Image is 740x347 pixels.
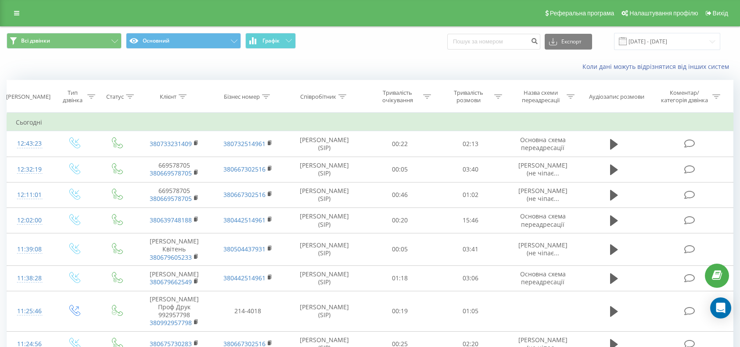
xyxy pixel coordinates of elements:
td: Основна схема переадресації [506,131,580,157]
div: Співробітник [300,93,336,100]
td: 01:05 [435,291,506,331]
div: Статус [106,93,124,100]
td: Сьогодні [7,114,733,131]
td: 02:13 [435,131,506,157]
a: 380442514961 [223,274,266,282]
td: [PERSON_NAME] (SIP) [285,207,364,233]
button: Основний [126,33,241,49]
a: 380442514961 [223,216,266,224]
td: [PERSON_NAME] Проф Друк 992957798 [137,291,211,331]
td: 01:18 [364,265,435,291]
td: 669578705 [137,182,211,207]
td: 00:20 [364,207,435,233]
div: 12:11:01 [16,186,43,204]
span: Налаштування профілю [629,10,698,17]
div: Клієнт [160,93,176,100]
span: Реферальна програма [550,10,614,17]
td: [PERSON_NAME] [137,265,211,291]
div: 11:39:08 [16,241,43,258]
div: Тривалість розмови [445,89,492,104]
td: [PERSON_NAME] (SIP) [285,182,364,207]
div: Аудіозапис розмови [589,93,644,100]
a: 380667302516 [223,165,266,173]
button: Графік [245,33,296,49]
td: Основна схема переадресації [506,207,580,233]
a: 380679662549 [150,278,192,286]
div: Тривалість очікування [374,89,421,104]
span: Вихід [713,10,728,17]
span: Графік [262,38,280,44]
td: [PERSON_NAME] (SIP) [285,157,364,182]
td: 669578705 [137,157,211,182]
td: 00:05 [364,233,435,266]
button: Експорт [545,34,592,50]
div: 12:02:00 [16,212,43,229]
div: 11:25:46 [16,303,43,320]
td: 00:22 [364,131,435,157]
td: [PERSON_NAME] (SIP) [285,265,364,291]
div: Бізнес номер [224,93,260,100]
a: 380667302516 [223,190,266,199]
span: [PERSON_NAME] (не чіпає... [518,161,568,177]
span: [PERSON_NAME] (не чіпає... [518,241,568,257]
td: 00:46 [364,182,435,207]
td: [PERSON_NAME] (SIP) [285,131,364,157]
div: Назва схеми переадресації [517,89,564,104]
div: 11:38:28 [16,270,43,287]
a: 380992957798 [150,318,192,327]
div: Open Intercom Messenger [710,297,731,318]
a: 380733231409 [150,140,192,148]
a: Коли дані можуть відрізнятися вiд інших систем [582,62,733,71]
a: 380504437931 [223,245,266,253]
td: [PERSON_NAME] Квітень [137,233,211,266]
button: Всі дзвінки [7,33,122,49]
div: 12:32:19 [16,161,43,178]
a: 380679605233 [150,253,192,261]
td: 01:02 [435,182,506,207]
td: 00:19 [364,291,435,331]
a: 380669578705 [150,194,192,203]
td: [PERSON_NAME] (SIP) [285,291,364,331]
div: Тип дзвінка [60,89,85,104]
a: 380669578705 [150,169,192,177]
div: 12:43:23 [16,135,43,152]
div: Коментар/категорія дзвінка [659,89,710,104]
td: [PERSON_NAME] (SIP) [285,233,364,266]
td: 03:40 [435,157,506,182]
div: [PERSON_NAME] [6,93,50,100]
td: 03:41 [435,233,506,266]
td: 15:46 [435,207,506,233]
td: Основна схема переадресації [506,265,580,291]
span: [PERSON_NAME] (не чіпає... [518,186,568,203]
a: 380639748188 [150,216,192,224]
td: 214-4018 [211,291,285,331]
td: 03:06 [435,265,506,291]
td: 00:05 [364,157,435,182]
span: Всі дзвінки [21,37,50,44]
a: 380732514961 [223,140,266,148]
input: Пошук за номером [447,34,540,50]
